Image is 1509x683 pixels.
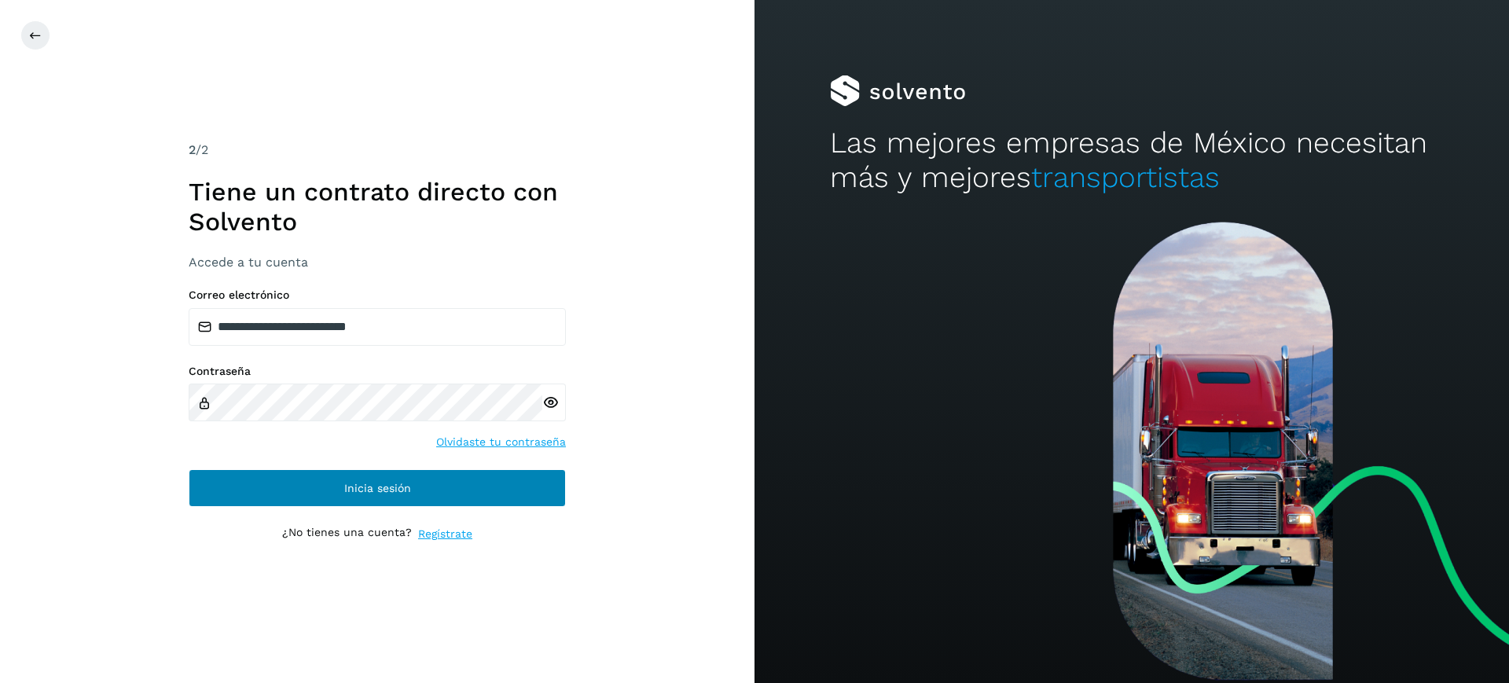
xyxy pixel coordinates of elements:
h3: Accede a tu cuenta [189,255,566,270]
span: Inicia sesión [344,483,411,494]
button: Inicia sesión [189,469,566,507]
a: Regístrate [418,526,472,542]
div: /2 [189,141,566,160]
h2: Las mejores empresas de México necesitan más y mejores [830,126,1434,196]
label: Correo electrónico [189,288,566,302]
p: ¿No tienes una cuenta? [282,526,412,542]
h1: Tiene un contrato directo con Solvento [189,177,566,237]
span: transportistas [1031,160,1220,194]
label: Contraseña [189,365,566,378]
a: Olvidaste tu contraseña [436,434,566,450]
span: 2 [189,142,196,157]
